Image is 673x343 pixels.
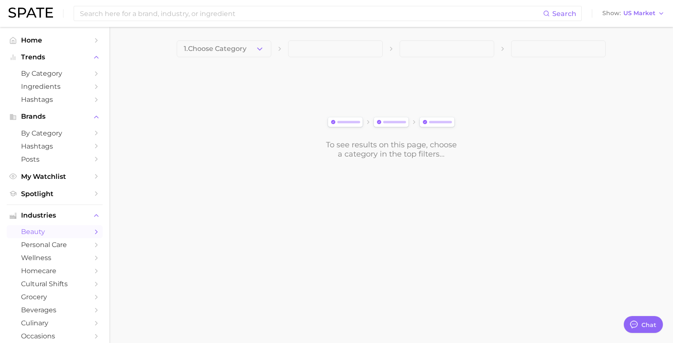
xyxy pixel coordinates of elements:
[325,115,457,130] img: svg%3e
[7,264,103,277] a: homecare
[7,277,103,290] a: cultural shifts
[7,127,103,140] a: by Category
[7,93,103,106] a: Hashtags
[177,40,271,57] button: 1.Choose Category
[21,82,88,90] span: Ingredients
[21,142,88,150] span: Hashtags
[21,332,88,340] span: occasions
[79,6,543,21] input: Search here for a brand, industry, or ingredient
[21,293,88,301] span: grocery
[7,153,103,166] a: Posts
[7,225,103,238] a: beauty
[602,11,621,16] span: Show
[7,290,103,303] a: grocery
[325,140,457,159] div: To see results on this page, choose a category in the top filters...
[623,11,655,16] span: US Market
[7,316,103,330] a: culinary
[21,96,88,104] span: Hashtags
[7,303,103,316] a: beverages
[21,241,88,249] span: personal care
[21,280,88,288] span: cultural shifts
[21,306,88,314] span: beverages
[21,267,88,275] span: homecare
[7,110,103,123] button: Brands
[7,80,103,93] a: Ingredients
[21,173,88,181] span: My Watchlist
[552,10,576,18] span: Search
[21,228,88,236] span: beauty
[7,140,103,153] a: Hashtags
[8,8,53,18] img: SPATE
[21,190,88,198] span: Spotlight
[21,319,88,327] span: culinary
[21,53,88,61] span: Trends
[7,51,103,64] button: Trends
[7,330,103,343] a: occasions
[7,251,103,264] a: wellness
[7,34,103,47] a: Home
[7,67,103,80] a: by Category
[21,69,88,77] span: by Category
[184,45,246,53] span: 1. Choose Category
[21,129,88,137] span: by Category
[7,187,103,200] a: Spotlight
[21,254,88,262] span: wellness
[21,36,88,44] span: Home
[21,155,88,163] span: Posts
[7,209,103,222] button: Industries
[7,170,103,183] a: My Watchlist
[7,238,103,251] a: personal care
[21,113,88,120] span: Brands
[600,8,667,19] button: ShowUS Market
[21,212,88,219] span: Industries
